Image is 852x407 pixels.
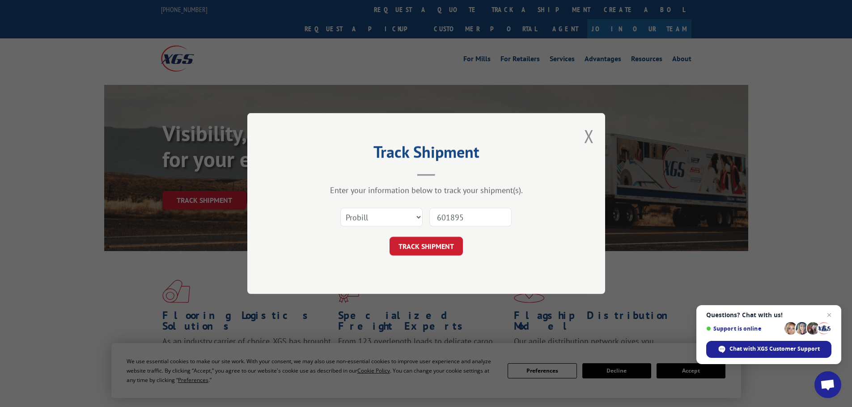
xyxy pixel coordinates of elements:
[814,371,841,398] a: Open chat
[390,237,463,256] button: TRACK SHIPMENT
[706,325,781,332] span: Support is online
[292,185,560,195] div: Enter your information below to track your shipment(s).
[292,146,560,163] h2: Track Shipment
[729,345,820,353] span: Chat with XGS Customer Support
[706,341,831,358] span: Chat with XGS Customer Support
[584,124,594,148] button: Close modal
[429,208,512,227] input: Number(s)
[706,311,831,319] span: Questions? Chat with us!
